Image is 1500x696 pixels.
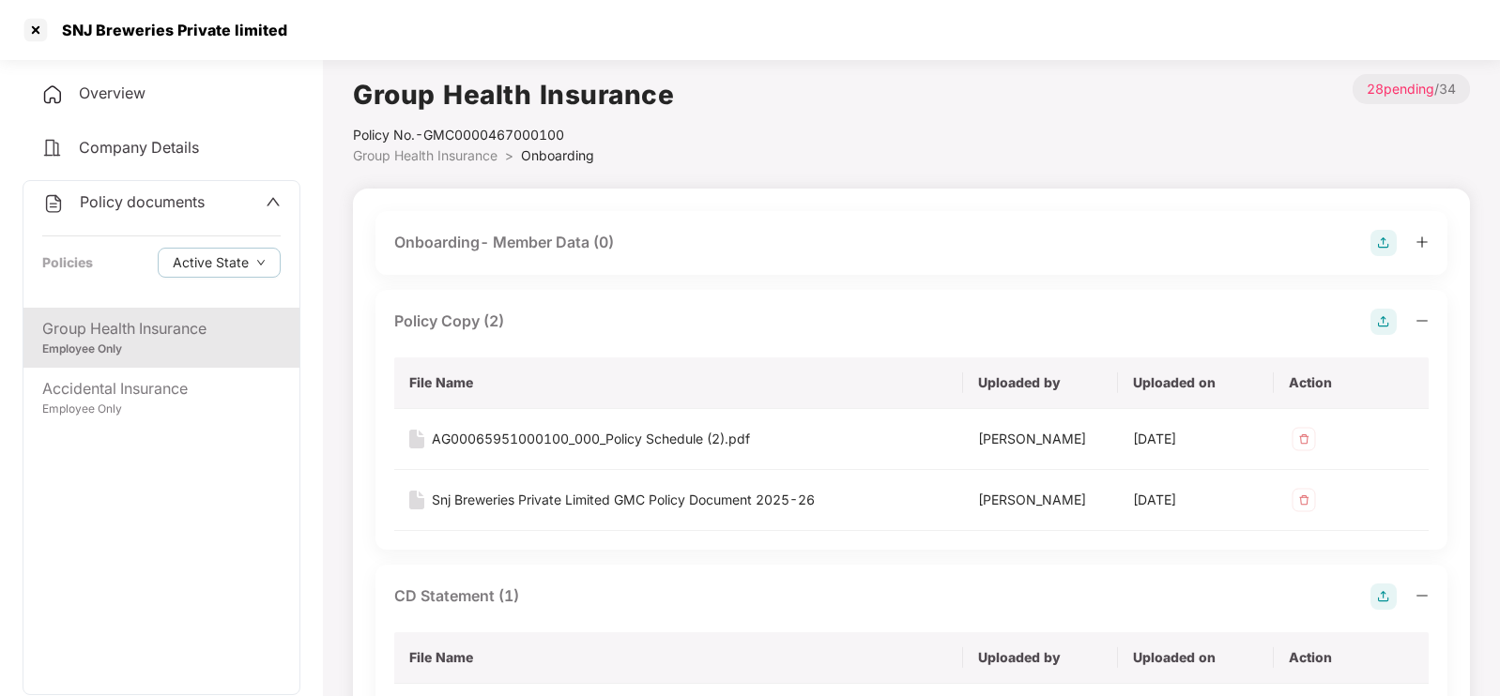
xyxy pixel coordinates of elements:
th: Uploaded on [1118,632,1273,684]
div: Policy No.- GMC0000467000100 [353,125,674,145]
img: svg+xml;base64,PHN2ZyB4bWxucz0iaHR0cDovL3d3dy53My5vcmcvMjAwMC9zdmciIHdpZHRoPSIzMiIgaGVpZ2h0PSIzMi... [1289,485,1319,515]
button: Active Statedown [158,248,281,278]
span: > [505,147,513,163]
th: Uploaded by [963,632,1118,684]
span: Company Details [79,138,199,157]
th: Uploaded on [1118,357,1273,409]
span: 28 pending [1367,81,1434,97]
span: minus [1416,314,1429,327]
img: svg+xml;base64,PHN2ZyB4bWxucz0iaHR0cDovL3d3dy53My5vcmcvMjAwMC9zdmciIHdpZHRoPSIyNCIgaGVpZ2h0PSIyNC... [41,137,64,159]
div: Group Health Insurance [42,317,281,340]
img: svg+xml;base64,PHN2ZyB4bWxucz0iaHR0cDovL3d3dy53My5vcmcvMjAwMC9zdmciIHdpZHRoPSIyOCIgaGVpZ2h0PSIyOC... [1370,583,1397,610]
th: File Name [394,632,963,684]
span: Group Health Insurance [353,147,497,163]
span: up [266,194,281,209]
img: svg+xml;base64,PHN2ZyB4bWxucz0iaHR0cDovL3d3dy53My5vcmcvMjAwMC9zdmciIHdpZHRoPSIyOCIgaGVpZ2h0PSIyOC... [1370,230,1397,256]
img: svg+xml;base64,PHN2ZyB4bWxucz0iaHR0cDovL3d3dy53My5vcmcvMjAwMC9zdmciIHdpZHRoPSIzMiIgaGVpZ2h0PSIzMi... [1289,424,1319,454]
img: svg+xml;base64,PHN2ZyB4bWxucz0iaHR0cDovL3d3dy53My5vcmcvMjAwMC9zdmciIHdpZHRoPSIyNCIgaGVpZ2h0PSIyNC... [42,192,65,215]
div: Policy Copy (2) [394,310,504,333]
img: svg+xml;base64,PHN2ZyB4bWxucz0iaHR0cDovL3d3dy53My5vcmcvMjAwMC9zdmciIHdpZHRoPSIxNiIgaGVpZ2h0PSIyMC... [409,491,424,509]
div: CD Statement (1) [394,584,519,608]
span: Onboarding [521,147,594,163]
div: Policies [42,252,93,273]
div: AG00065951000100_000_Policy Schedule (2).pdf [432,429,750,449]
th: Uploaded by [963,357,1118,409]
span: down [256,258,266,268]
span: minus [1416,589,1429,602]
span: Active State [173,252,249,273]
div: SNJ Breweries Private limited [51,21,287,39]
span: Overview [79,83,145,102]
h1: Group Health Insurance [353,74,674,115]
div: [PERSON_NAME] [978,429,1103,449]
th: Action [1274,357,1429,409]
div: Accidental Insurance [42,377,281,401]
p: / 34 [1353,74,1470,104]
div: Employee Only [42,401,281,418]
th: Action [1274,632,1429,684]
div: [PERSON_NAME] [978,490,1103,510]
div: Snj Breweries Private Limited GMC Policy Document 2025-26 [432,490,815,510]
img: svg+xml;base64,PHN2ZyB4bWxucz0iaHR0cDovL3d3dy53My5vcmcvMjAwMC9zdmciIHdpZHRoPSIyOCIgaGVpZ2h0PSIyOC... [1370,309,1397,335]
div: [DATE] [1133,490,1258,510]
img: svg+xml;base64,PHN2ZyB4bWxucz0iaHR0cDovL3d3dy53My5vcmcvMjAwMC9zdmciIHdpZHRoPSIxNiIgaGVpZ2h0PSIyMC... [409,430,424,448]
th: File Name [394,357,963,409]
span: plus [1416,235,1429,249]
div: Employee Only [42,340,281,358]
img: svg+xml;base64,PHN2ZyB4bWxucz0iaHR0cDovL3d3dy53My5vcmcvMjAwMC9zdmciIHdpZHRoPSIyNCIgaGVpZ2h0PSIyNC... [41,83,64,106]
div: Onboarding- Member Data (0) [394,231,614,254]
span: Policy documents [80,192,205,211]
div: [DATE] [1133,429,1258,449]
